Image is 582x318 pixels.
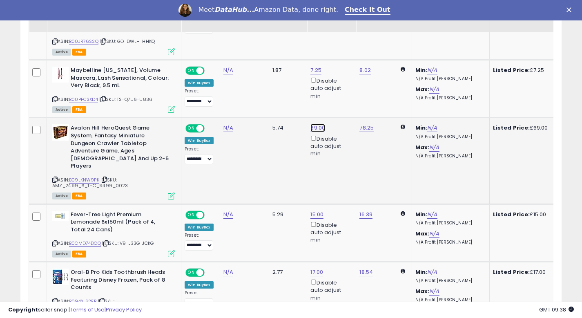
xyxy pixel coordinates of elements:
b: Listed Price: [493,124,530,132]
a: N/A [223,268,233,276]
a: B00PFCSXD4 [69,96,98,103]
a: 69.00 [310,124,325,132]
b: Min: [415,66,428,74]
a: N/A [223,66,233,74]
span: FBA [72,193,86,199]
a: N/A [427,268,437,276]
p: N/A Profit [PERSON_NAME] [415,278,483,284]
div: 5.74 [272,124,301,132]
a: N/A [429,85,439,94]
div: £17.00 [493,269,561,276]
a: Privacy Policy [106,306,142,314]
div: ASIN: [52,67,175,112]
p: N/A Profit [PERSON_NAME] [415,134,483,140]
b: Avalon Hill HeroQuest Game System, Fantasy Miniature Dungeon Crawler Tabletop Adventure Game, Age... [71,124,170,172]
div: Preset: [185,290,214,309]
b: Min: [415,211,428,218]
a: N/A [429,230,439,238]
a: N/A [223,124,233,132]
a: B09LKNW9PK [69,177,99,184]
div: Meet Amazon Data, done right. [198,6,338,14]
span: ON [186,211,196,218]
div: 5.29 [272,211,301,218]
img: 31uHklrpMJL._SL40_.jpg [52,211,69,221]
span: | SKU: GD-DWLH-HHKQ [100,38,155,45]
div: Win BuyBox [185,137,214,144]
a: N/A [427,66,437,74]
div: Disable auto adjust min [310,134,350,158]
b: Fever-Tree Light Premium Lemonade 6x150ml (Pack of 4, Total 24 Cans) [71,211,170,236]
span: FBA [72,106,86,113]
span: | SKU: AMZ_24.99_6_THC_94.99_0023 [52,177,128,189]
span: All listings currently available for purchase on Amazon [52,49,71,56]
b: Maybelline [US_STATE], Volume Mascara, Lash Sensational, Colour: Very Black, 9.5 mL [71,67,170,92]
div: Win BuyBox [185,224,214,231]
b: Listed Price: [493,268,530,276]
div: Disable auto adjust min [310,220,350,244]
div: seller snap | | [8,306,142,314]
b: Min: [415,124,428,132]
a: 7.25 [310,66,321,74]
b: Max: [415,230,430,237]
span: All listings currently available for purchase on Amazon [52,251,71,258]
div: Disable auto adjust min [310,278,350,302]
img: 51lSxmnQLlL._SL40_.jpg [52,124,69,141]
p: N/A Profit [PERSON_NAME] [415,95,483,101]
a: Check It Out [345,6,390,15]
span: All listings currently available for purchase on Amazon [52,193,71,199]
div: Preset: [185,88,214,107]
span: OFF [203,125,216,132]
a: 17.00 [310,268,323,276]
div: Close [566,7,575,12]
i: DataHub... [214,6,254,13]
a: 15.00 [310,211,323,219]
span: All listings currently available for purchase on Amazon [52,106,71,113]
b: Listed Price: [493,211,530,218]
img: Profile image for Georgie [178,4,192,17]
div: ASIN: [52,124,175,198]
a: N/A [427,211,437,219]
a: N/A [427,124,437,132]
div: £69.00 [493,124,561,132]
div: ASIN: [52,211,175,256]
a: 78.25 [359,124,374,132]
div: Preset: [185,233,214,251]
a: Terms of Use [70,306,105,314]
span: ON [186,67,196,74]
a: N/A [223,211,233,219]
span: | SKU: TS-Q7U6-U836 [99,96,152,103]
p: N/A Profit [PERSON_NAME] [415,240,483,245]
div: 2.77 [272,269,301,276]
b: Min: [415,268,428,276]
span: ON [186,125,196,132]
a: N/A [429,143,439,152]
div: £15.00 [493,211,561,218]
img: 51tqvhAH+3L._SL40_.jpg [52,269,69,285]
div: Preset: [185,146,214,165]
strong: Copyright [8,306,38,314]
span: OFF [203,67,216,74]
p: N/A Profit [PERSON_NAME] [415,153,483,159]
a: 18.54 [359,268,373,276]
a: B00JR76S2Q [69,38,98,45]
a: 16.39 [359,211,372,219]
img: 21ztygggVKL._SL40_.jpg [52,67,69,83]
div: Win BuyBox [185,79,214,87]
div: Win BuyBox [185,281,214,289]
span: FBA [72,49,86,56]
span: ON [186,269,196,276]
b: Listed Price: [493,66,530,74]
b: Max: [415,143,430,151]
p: N/A Profit [PERSON_NAME] [415,76,483,82]
a: B0CMD74DCQ [69,240,101,247]
span: FBA [72,251,86,258]
div: 1.87 [272,67,301,74]
span: 2025-09-9 09:38 GMT [539,306,574,314]
a: N/A [429,287,439,296]
div: £7.25 [493,67,561,74]
span: OFF [203,211,216,218]
b: Max: [415,85,430,93]
div: Disable auto adjust min [310,76,350,100]
p: N/A Profit [PERSON_NAME] [415,220,483,226]
span: | SKU: V9-J33G-JCKG [102,240,154,246]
